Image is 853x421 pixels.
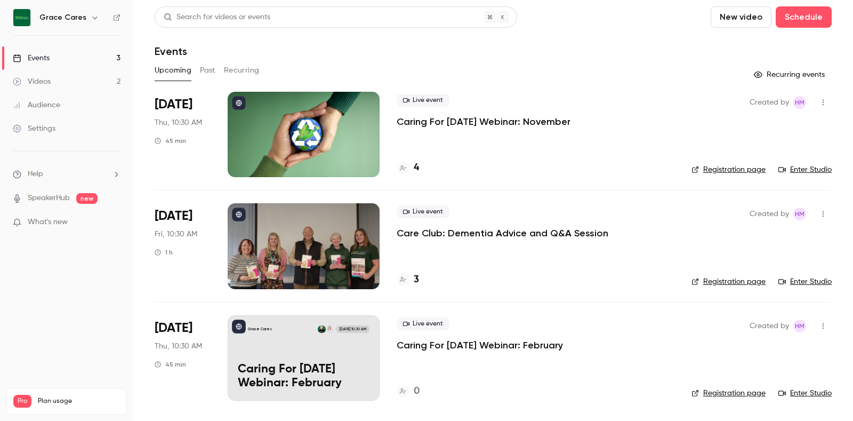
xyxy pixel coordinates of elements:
span: Fri, 10:30 AM [155,229,197,240]
a: Caring For [DATE] Webinar: November [397,115,570,128]
span: Thu, 10:30 AM [155,341,202,352]
span: HM [795,320,804,332]
span: Hannah Montgomery [793,208,806,220]
div: Videos [13,76,51,87]
p: Grace Cares [248,327,272,332]
img: Hannah Montgomery [318,325,325,333]
h4: 4 [414,161,419,175]
a: 0 [397,384,420,399]
span: HM [795,208,804,220]
span: Hannah Montgomery [793,96,806,109]
iframe: Noticeable Trigger [108,218,120,227]
span: Created by [750,96,789,109]
div: Dec 5 Fri, 10:30 AM (Europe/London) [155,203,211,289]
div: Nov 27 Thu, 10:30 AM (Europe/London) [155,92,211,177]
span: What's new [28,217,68,228]
span: [DATE] [155,320,192,337]
span: Pro [13,395,31,408]
h4: 0 [414,384,420,399]
div: Settings [13,123,55,134]
a: Registration page [691,276,766,287]
h6: Grace Cares [39,12,86,23]
span: Thu, 10:30 AM [155,117,202,128]
p: Caring For [DATE] Webinar: February [238,363,369,391]
span: Plan usage [38,397,120,406]
a: SpeakerHub [28,193,70,204]
div: 1 h [155,248,173,257]
a: 3 [397,273,419,287]
li: help-dropdown-opener [13,169,120,180]
a: Care Club: Dementia Advice and Q&A Session [397,227,608,240]
a: Caring For Tomorrow Webinar: February Grace CaresTrudie FellHannah Montgomery[DATE] 10:30 AMCarin... [228,315,380,401]
div: Search for videos or events [164,12,270,23]
div: 45 min [155,137,186,145]
button: Past [200,62,215,79]
button: Recurring [224,62,260,79]
button: Upcoming [155,62,191,79]
a: Caring For [DATE] Webinar: February [397,339,563,352]
span: [DATE] 10:30 AM [336,325,369,333]
img: Trudie Fell [326,325,333,333]
a: Registration page [691,388,766,399]
span: Hannah Montgomery [793,320,806,332]
div: 45 min [155,360,186,369]
span: [DATE] [155,96,192,113]
a: Enter Studio [778,164,832,175]
div: Events [13,53,50,63]
img: Grace Cares [13,9,30,26]
span: Created by [750,320,789,332]
a: Enter Studio [778,388,832,399]
button: Recurring events [749,66,832,83]
div: Audience [13,100,60,110]
span: Created by [750,208,789,220]
span: Live event [397,205,449,218]
span: [DATE] [155,208,192,225]
h4: 3 [414,273,419,287]
span: Live event [397,317,449,330]
button: Schedule [776,6,832,28]
div: Feb 26 Thu, 10:30 AM (Europe/London) [155,315,211,401]
a: Registration page [691,164,766,175]
a: 4 [397,161,419,175]
button: New video [711,6,771,28]
span: HM [795,96,804,109]
span: new [76,193,98,204]
span: Help [28,169,43,180]
h1: Events [155,45,187,58]
span: Live event [397,94,449,107]
a: Enter Studio [778,276,832,287]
